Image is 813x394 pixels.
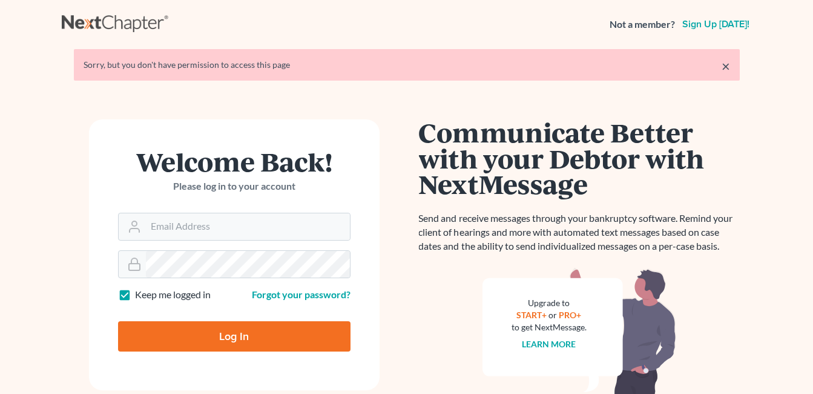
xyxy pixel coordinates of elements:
[610,18,675,32] strong: Not a member?
[118,321,351,352] input: Log In
[419,119,740,197] h1: Communicate Better with your Debtor with NextMessage
[548,310,557,320] span: or
[252,289,351,300] a: Forgot your password?
[559,310,581,320] a: PRO+
[118,179,351,193] p: Please log in to your account
[512,321,587,333] div: to get NextMessage.
[84,59,730,71] div: Sorry, but you don't have permission to access this page
[522,339,576,349] a: Learn more
[118,149,351,175] h1: Welcome Back!
[722,59,730,73] a: ×
[135,288,211,302] label: Keep me logged in
[419,212,740,253] p: Send and receive messages through your bankruptcy software. Remind your client of hearings and mo...
[680,19,752,29] a: Sign up [DATE]!
[516,310,547,320] a: START+
[512,297,587,309] div: Upgrade to
[146,213,350,240] input: Email Address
